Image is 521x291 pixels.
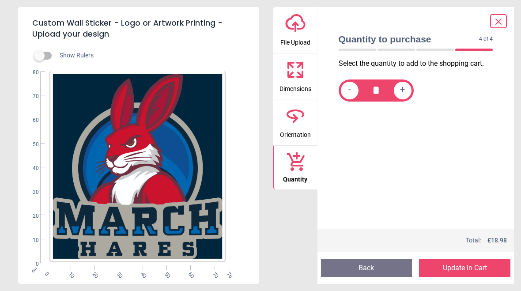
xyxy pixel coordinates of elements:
span: 30 [115,271,121,276]
span: cm [30,266,38,274]
div: Total: [338,236,507,245]
h5: Custom Wall Sticker - Logo or Artwork Printing - Upload your design [32,14,245,43]
span: 60 [22,117,39,124]
span: 40 [22,165,39,172]
span: 20 [91,271,96,276]
button: Dimensions [273,53,317,99]
span: 40 [139,271,144,276]
span: + [400,85,405,96]
p: Select the quantity to add to the shopping cart. [339,59,500,68]
span: 70 [211,271,216,276]
button: Quantity [273,146,317,190]
span: - [348,85,351,96]
span: 76 [225,271,230,276]
span: 4 of 4 [479,35,493,43]
span: Dimensions [279,80,311,94]
span: Quantity [283,171,307,184]
button: Back [321,259,412,277]
span: Orientation [280,126,311,140]
button: Update in Cart [419,259,510,277]
span: 10 [22,237,39,244]
span: 18.98 [491,237,507,244]
span: 0 [22,261,39,268]
span: 50 [22,141,39,148]
span: 20 [22,212,39,220]
span: 70 [22,93,39,100]
span: 80 [22,69,39,76]
div: Show Rulers [39,50,259,61]
span: Quantity to purchase [339,33,479,45]
span: £ [487,236,507,245]
span: 10 [67,271,72,276]
span: 0 [43,271,49,276]
button: Orientation [273,99,317,145]
span: 30 [22,189,39,196]
span: File Upload [280,34,310,47]
button: File Upload [273,7,317,53]
span: 60 [186,271,192,276]
span: 50 [162,271,168,276]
